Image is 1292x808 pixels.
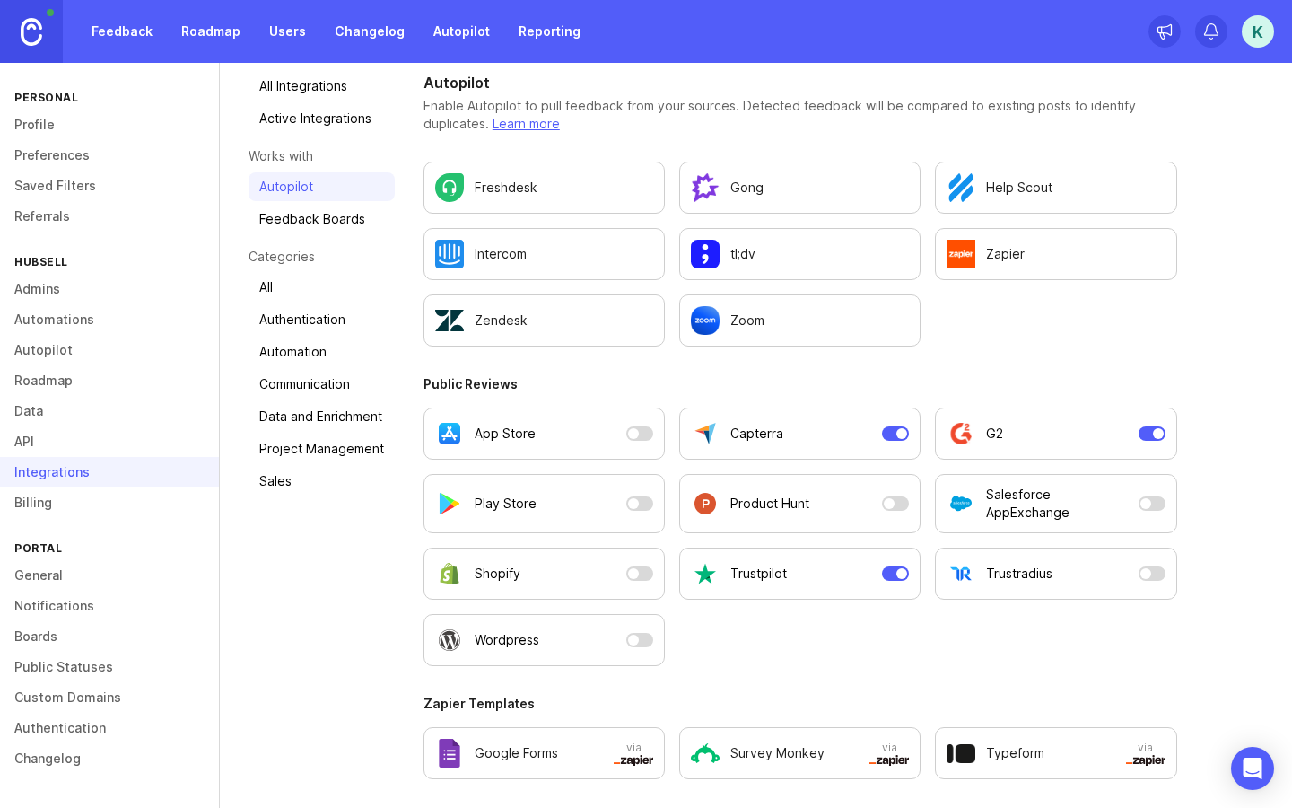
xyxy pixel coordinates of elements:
p: Product Hunt [730,495,809,513]
a: Configure Help Scout settings. [935,162,1176,214]
p: Works with [249,147,395,165]
p: Survey Monkey [730,744,825,762]
p: Salesforce AppExchange [986,486,1130,522]
a: Configure Zoom settings. [679,294,921,347]
p: Google Forms [475,744,558,762]
p: Play Store [475,495,537,513]
button: Wordpress is currently disabled as an Autopilot data source. Open a modal to adjust settings. [423,614,665,666]
p: G2 [986,425,1003,443]
p: Typeform [986,744,1044,762]
div: Open Intercom Messenger [1231,747,1274,790]
p: Zendesk [475,312,528,329]
button: Product Hunt is currently disabled as an Autopilot data source. Open a modal to adjust settings. [679,474,921,533]
a: Changelog [324,15,415,48]
p: Categories [249,248,395,266]
a: Configure Google Forms in a new tab. [423,727,665,779]
p: Gong [730,179,764,197]
a: Communication [249,370,395,399]
h3: Zapier Templates [423,695,1177,713]
img: Canny Home [21,18,42,46]
p: Freshdesk [475,179,537,197]
p: Help Scout [986,179,1052,197]
button: Trustpilot is currently enabled as an Autopilot data source. Open a modal to adjust settings. [679,548,921,600]
a: Configure Zendesk settings. [423,294,665,347]
p: Wordpress [475,631,539,649]
span: via [614,741,653,766]
p: Shopify [475,565,520,583]
a: All [249,273,395,302]
a: Users [258,15,317,48]
a: Reporting [508,15,591,48]
p: Enable Autopilot to pull feedback from your sources. Detected feedback will be compared to existi... [423,97,1177,133]
p: Intercom [475,245,527,263]
a: Automation [249,338,395,366]
a: Configure Freshdesk settings. [423,162,665,214]
a: Configure Gong settings. [679,162,921,214]
img: svg+xml;base64,PHN2ZyB3aWR0aD0iNTAwIiBoZWlnaHQ9IjEzNiIgZmlsbD0ibm9uZSIgeG1sbnM9Imh0dHA6Ly93d3cudz... [869,755,909,766]
a: Configure Survey Monkey in a new tab. [679,727,921,779]
h2: Autopilot [423,72,1177,93]
a: Configure Intercom settings. [423,228,665,280]
button: Trustradius is currently disabled as an Autopilot data source. Open a modal to adjust settings. [935,548,1176,600]
button: K [1242,15,1274,48]
a: Authentication [249,305,395,334]
a: Autopilot [423,15,501,48]
span: via [869,741,909,766]
button: Salesforce AppExchange is currently disabled as an Autopilot data source. Open a modal to adjust ... [935,474,1176,533]
a: Configure Typeform in a new tab. [935,727,1176,779]
img: svg+xml;base64,PHN2ZyB3aWR0aD0iNTAwIiBoZWlnaHQ9IjEzNiIgZmlsbD0ibm9uZSIgeG1sbnM9Imh0dHA6Ly93d3cudz... [1126,755,1165,766]
p: App Store [475,425,536,443]
a: Data and Enrichment [249,402,395,431]
button: App Store is currently disabled as an Autopilot data source. Open a modal to adjust settings. [423,408,665,460]
a: Project Management [249,435,395,463]
img: svg+xml;base64,PHN2ZyB3aWR0aD0iNTAwIiBoZWlnaHQ9IjEzNiIgZmlsbD0ibm9uZSIgeG1sbnM9Imh0dHA6Ly93d3cudz... [614,755,653,766]
span: via [1126,741,1165,766]
p: tl;dv [730,245,755,263]
button: G2 is currently enabled as an Autopilot data source. Open a modal to adjust settings. [935,408,1176,460]
a: Feedback [81,15,163,48]
a: Configure tl;dv settings. [679,228,921,280]
a: Roadmap [170,15,251,48]
p: Capterra [730,425,783,443]
a: Learn more [493,116,560,131]
a: Feedback Boards [249,205,395,233]
button: Capterra is currently enabled as an Autopilot data source. Open a modal to adjust settings. [679,408,921,460]
a: Active Integrations [249,104,395,133]
a: Sales [249,467,395,496]
button: Play Store is currently disabled as an Autopilot data source. Open a modal to adjust settings. [423,474,665,533]
a: Autopilot [249,172,395,201]
a: Configure Zapier in a new tab. [935,228,1176,280]
p: Trustradius [986,565,1052,583]
p: Zoom [730,312,764,329]
h3: Public Reviews [423,375,1177,393]
p: Trustpilot [730,565,787,583]
a: All Integrations [249,72,395,101]
p: Zapier [986,245,1025,263]
button: Shopify is currently disabled as an Autopilot data source. Open a modal to adjust settings. [423,548,665,600]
